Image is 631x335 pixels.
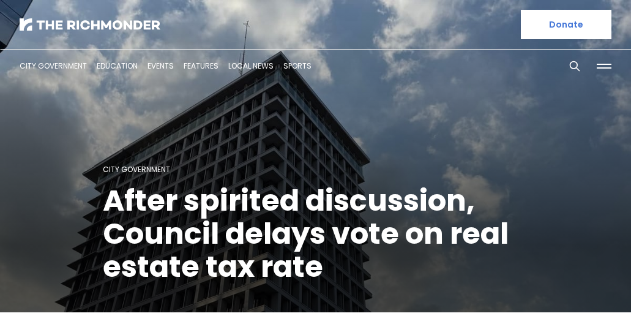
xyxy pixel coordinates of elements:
a: Features [184,61,218,71]
a: City Government [103,164,170,175]
a: Sports [283,61,312,71]
button: Search this site [566,57,584,75]
a: Events [147,61,174,71]
iframe: portal-trigger [511,275,631,335]
a: Donate [521,10,611,39]
a: City Government [20,61,87,71]
h1: After spirited discussion, Council delays vote on real estate tax rate [103,184,529,284]
a: Local News [228,61,274,71]
img: The Richmonder [20,18,160,31]
a: Education [97,61,138,71]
